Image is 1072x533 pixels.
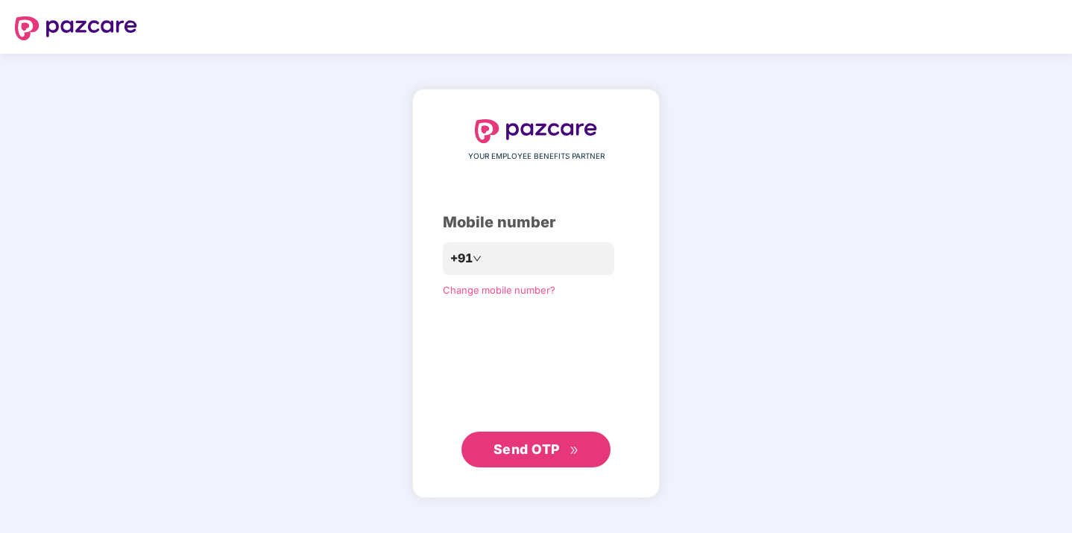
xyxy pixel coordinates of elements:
[473,254,482,263] span: down
[475,119,597,143] img: logo
[468,151,605,163] span: YOUR EMPLOYEE BENEFITS PARTNER
[443,211,629,234] div: Mobile number
[570,446,579,455] span: double-right
[15,16,137,40] img: logo
[450,249,473,268] span: +91
[443,284,555,296] a: Change mobile number?
[494,441,560,457] span: Send OTP
[461,432,611,467] button: Send OTPdouble-right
